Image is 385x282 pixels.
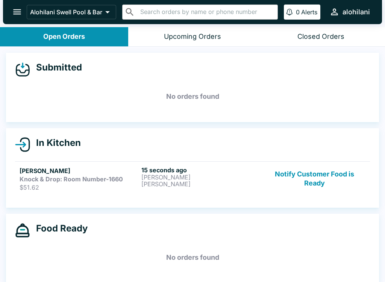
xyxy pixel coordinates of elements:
[164,32,221,41] div: Upcoming Orders
[15,244,370,271] h5: No orders found
[20,175,123,183] strong: Knock & Drop: Room Number-1660
[30,8,102,16] p: Alohilani Swell Pool & Bar
[30,223,88,234] h4: Food Ready
[141,181,260,187] p: [PERSON_NAME]
[141,166,260,174] h6: 15 seconds ago
[15,83,370,110] h5: No orders found
[15,161,370,196] a: [PERSON_NAME]Knock & Drop: Room Number-1660$51.6215 seconds ago[PERSON_NAME][PERSON_NAME]Notify C...
[301,8,317,16] p: Alerts
[141,174,260,181] p: [PERSON_NAME]
[30,137,81,149] h4: In Kitchen
[27,5,116,19] button: Alohilani Swell Pool & Bar
[297,32,344,41] div: Closed Orders
[296,8,300,16] p: 0
[326,4,373,20] button: alohilani
[138,7,274,17] input: Search orders by name or phone number
[20,184,138,191] p: $51.62
[30,62,82,73] h4: Submitted
[264,166,365,191] button: Notify Customer Food is Ready
[8,2,27,21] button: open drawer
[20,166,138,175] h5: [PERSON_NAME]
[343,8,370,17] div: alohilani
[43,32,85,41] div: Open Orders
